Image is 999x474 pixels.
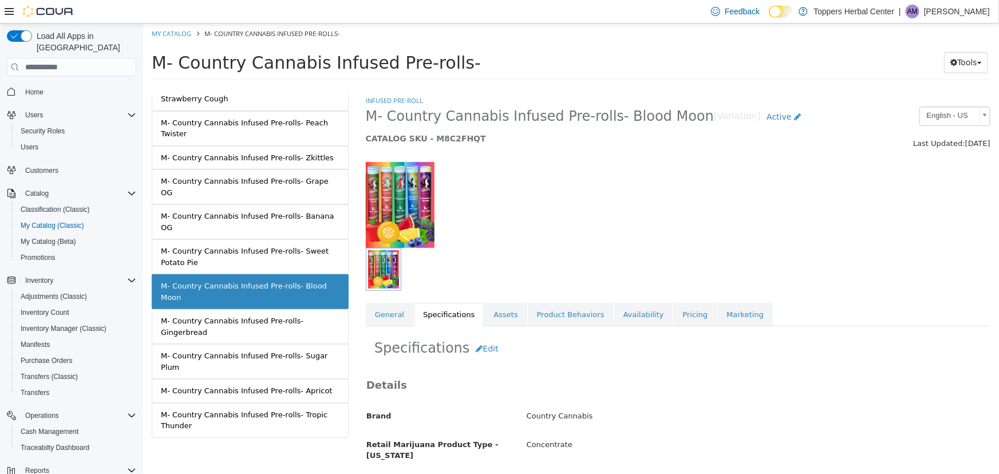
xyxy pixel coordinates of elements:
a: Classification (Classic) [16,203,94,216]
span: Manifests [21,340,50,349]
span: Users [25,110,43,120]
button: Edit [326,315,361,336]
span: Inventory [21,274,136,287]
span: M- Country Cannabis Infused Pre-rolls- [61,6,197,14]
a: Inventory Manager (Classic) [16,322,111,335]
button: Purchase Orders [11,353,141,369]
span: Adjustments (Classic) [16,290,136,303]
button: Inventory Manager (Classic) [11,321,141,337]
a: Customers [21,164,63,177]
button: Tools [801,29,845,50]
button: Inventory [2,272,141,289]
span: Inventory Count [16,306,136,319]
button: Transfers (Classic) [11,369,141,385]
img: Cova [23,6,74,17]
small: [Variation] [571,89,617,98]
button: Home [2,83,141,100]
span: Transfers (Classic) [16,370,136,384]
div: M- Country Cannabis Infused Pre-rolls- Apricot [18,362,189,373]
div: M- Country Cannabis Infused Pre-rolls- Peach Twister [18,94,196,116]
span: Feedback [725,6,760,17]
span: Manifests [16,338,136,351]
button: Customers [2,162,141,179]
a: Inventory Count [16,306,74,319]
p: | [899,5,901,18]
span: Customers [21,163,136,177]
span: Promotions [16,251,136,264]
a: Pricing [530,279,574,303]
a: Infused Pre-roll [223,73,280,81]
div: M- Country Cannabis Infused Pre-rolls- Banana OG [18,187,196,210]
span: Cash Management [16,425,136,439]
span: Catalog [21,187,136,200]
span: Purchase Orders [16,354,136,368]
h2: Specifications [231,315,839,336]
span: Cash Management [21,427,78,436]
a: General [223,279,270,303]
span: Classification (Classic) [21,205,90,214]
button: My Catalog (Classic) [11,218,141,234]
span: Inventory Manager (Classic) [21,324,106,333]
span: Inventory [25,276,53,285]
div: M- Country Cannabis Infused Pre-rolls- Sweet Potato Pie [18,222,196,244]
button: Users [2,107,141,123]
span: Transfers [21,388,49,397]
span: Active [623,89,648,98]
a: English - US [776,83,847,102]
span: Retail Marijuana Product Type - [US_STATE] [223,417,356,437]
a: Transfers (Classic) [16,370,82,384]
a: Product Behaviors [385,279,471,303]
button: Users [11,139,141,155]
span: Security Roles [16,124,136,138]
button: My Catalog (Beta) [11,234,141,250]
button: Promotions [11,250,141,266]
span: Inventory Count [21,308,69,317]
a: Home [21,85,48,99]
p: [PERSON_NAME] [924,5,990,18]
button: Catalog [2,185,141,202]
button: Security Roles [11,123,141,139]
div: Country Cannabis [375,383,855,403]
span: AM [907,5,918,18]
span: Transfers (Classic) [21,372,78,381]
span: Traceabilty Dashboard [21,443,89,452]
input: Dark Mode [769,6,793,18]
button: Traceabilty Dashboard [11,440,141,456]
button: Inventory Count [11,305,141,321]
button: Users [21,108,48,122]
button: Classification (Classic) [11,202,141,218]
div: Audrey Murphy [906,5,919,18]
button: Manifests [11,337,141,353]
a: Specifications [271,279,341,303]
div: M- Country Cannabis Infused Pre-rolls- Sugar Plum [18,327,196,349]
a: Adjustments (Classic) [16,290,92,303]
a: My Catalog (Classic) [16,219,89,232]
span: Traceabilty Dashboard [16,441,136,455]
span: Transfers [16,386,136,400]
a: My Catalog (Beta) [16,235,81,248]
span: Catalog [25,189,49,198]
h5: CATALOG SKU - M8C2FHQT [223,110,687,120]
a: Promotions [16,251,60,264]
span: My Catalog (Classic) [21,221,84,230]
span: Users [21,143,38,152]
span: Security Roles [21,127,65,136]
a: Users [16,140,43,154]
span: Purchase Orders [21,356,73,365]
span: Users [21,108,136,122]
span: Load All Apps in [GEOGRAPHIC_DATA] [32,30,136,53]
div: M- Country Cannabis Infused Pre-rolls- Tropic Thunder [18,386,196,408]
span: [DATE] [822,116,847,124]
span: Home [21,84,136,98]
a: Traceabilty Dashboard [16,441,94,455]
a: Transfers [16,386,54,400]
span: Adjustments (Classic) [21,292,87,301]
button: Cash Management [11,424,141,440]
span: My Catalog (Beta) [21,237,76,246]
button: Adjustments (Classic) [11,289,141,305]
span: Brand [223,388,248,397]
button: Catalog [21,187,53,200]
h3: Details [223,355,847,368]
button: Transfers [11,385,141,401]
